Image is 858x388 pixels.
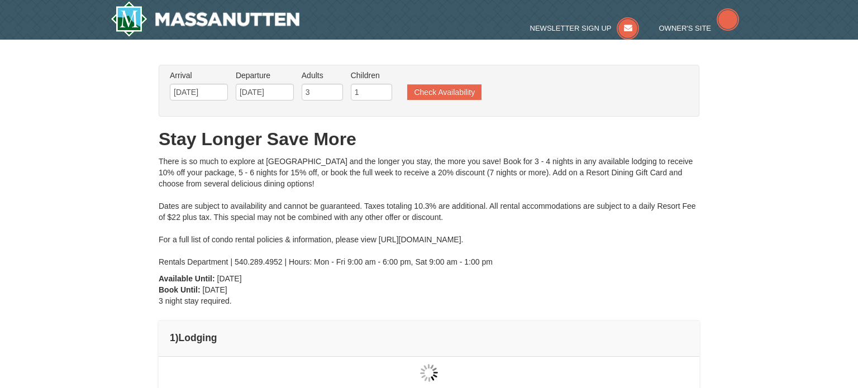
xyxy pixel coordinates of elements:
label: Children [351,70,392,81]
strong: Book Until: [159,285,201,294]
span: Newsletter Sign Up [530,24,612,32]
label: Arrival [170,70,228,81]
h4: 1 Lodging [170,332,688,343]
label: Adults [302,70,343,81]
h1: Stay Longer Save More [159,128,699,150]
span: [DATE] [203,285,227,294]
a: Newsletter Sign Up [530,24,640,32]
div: There is so much to explore at [GEOGRAPHIC_DATA] and the longer you stay, the more you save! Book... [159,156,699,267]
img: Massanutten Resort Logo [111,1,299,37]
a: Owner's Site [659,24,740,32]
span: Owner's Site [659,24,712,32]
strong: Available Until: [159,274,215,283]
span: [DATE] [217,274,242,283]
button: Check Availability [407,84,482,100]
span: ) [175,332,179,343]
span: 3 night stay required. [159,296,232,305]
label: Departure [236,70,294,81]
a: Massanutten Resort [111,1,299,37]
img: wait gif [420,364,438,382]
